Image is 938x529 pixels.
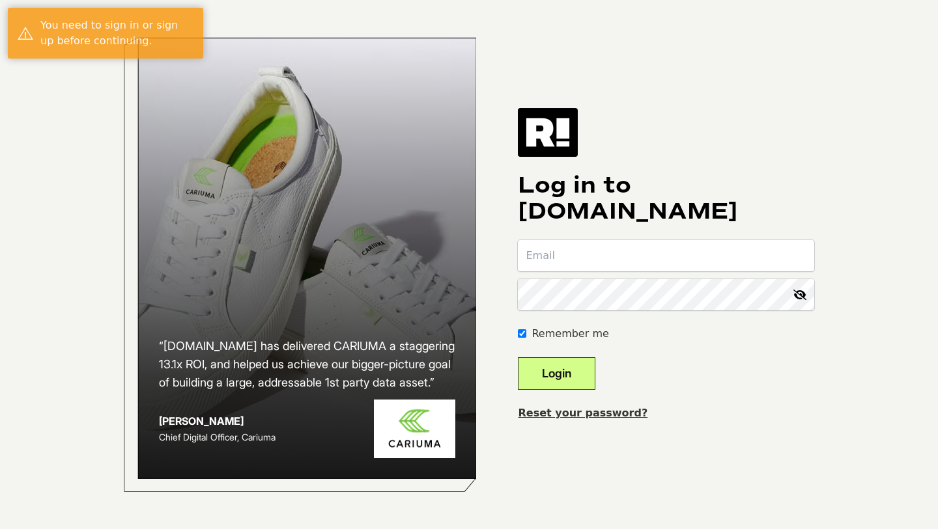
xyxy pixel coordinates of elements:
[40,18,193,49] div: You need to sign in or sign up before continuing.
[159,337,456,392] h2: “[DOMAIN_NAME] has delivered CARIUMA a staggering 13.1x ROI, and helped us achieve our bigger-pic...
[518,357,595,390] button: Login
[159,414,244,427] strong: [PERSON_NAME]
[518,240,814,271] input: Email
[532,326,608,342] label: Remember me
[518,172,814,224] h1: Log in to [DOMAIN_NAME]
[518,108,578,156] img: Retention.com
[374,400,455,459] img: Cariuma
[159,431,276,442] span: Chief Digital Officer, Cariuma
[518,407,647,419] a: Reset your password?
